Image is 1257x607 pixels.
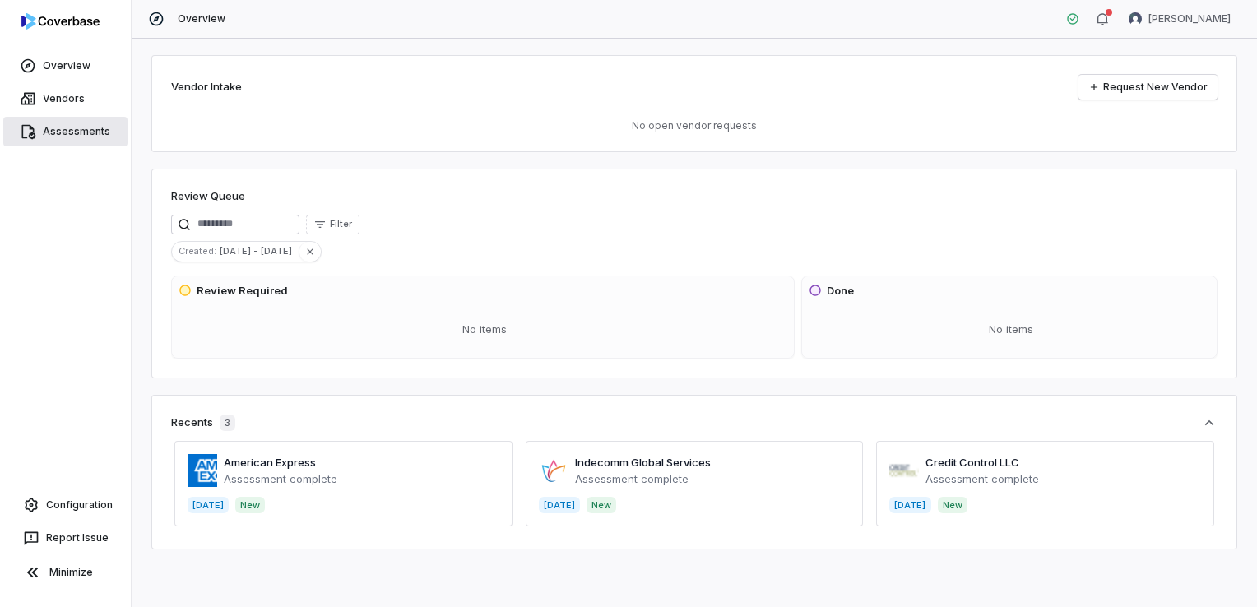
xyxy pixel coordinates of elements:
a: Request New Vendor [1078,75,1218,100]
button: Recents3 [171,415,1218,431]
img: logo-D7KZi-bG.svg [21,13,100,30]
div: No items [809,308,1213,351]
span: Created : [172,243,220,258]
p: No open vendor requests [171,119,1218,132]
a: Configuration [7,490,124,520]
h2: Vendor Intake [171,79,242,95]
span: [PERSON_NAME] [1148,12,1231,25]
button: Minimize [7,556,124,589]
a: Credit Control LLC [925,456,1019,469]
img: Isaac Mousel avatar [1129,12,1142,25]
span: Overview [43,59,90,72]
button: Isaac Mousel avatar[PERSON_NAME] [1119,7,1241,31]
span: Configuration [46,498,113,512]
span: Filter [330,218,352,230]
span: [DATE] - [DATE] [220,243,299,258]
h3: Done [827,283,854,299]
a: American Express [224,456,316,469]
div: No items [179,308,791,351]
div: Recents [171,415,235,431]
span: Vendors [43,92,85,105]
button: Filter [306,215,359,234]
a: Assessments [3,117,128,146]
a: Indecomm Global Services [575,456,711,469]
h1: Review Queue [171,188,245,205]
span: Minimize [49,566,93,579]
a: Vendors [3,84,128,114]
a: Overview [3,51,128,81]
span: Report Issue [46,531,109,544]
button: Report Issue [7,523,124,553]
span: Assessments [43,125,110,138]
span: Overview [178,12,225,25]
span: 3 [220,415,235,431]
h3: Review Required [197,283,288,299]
